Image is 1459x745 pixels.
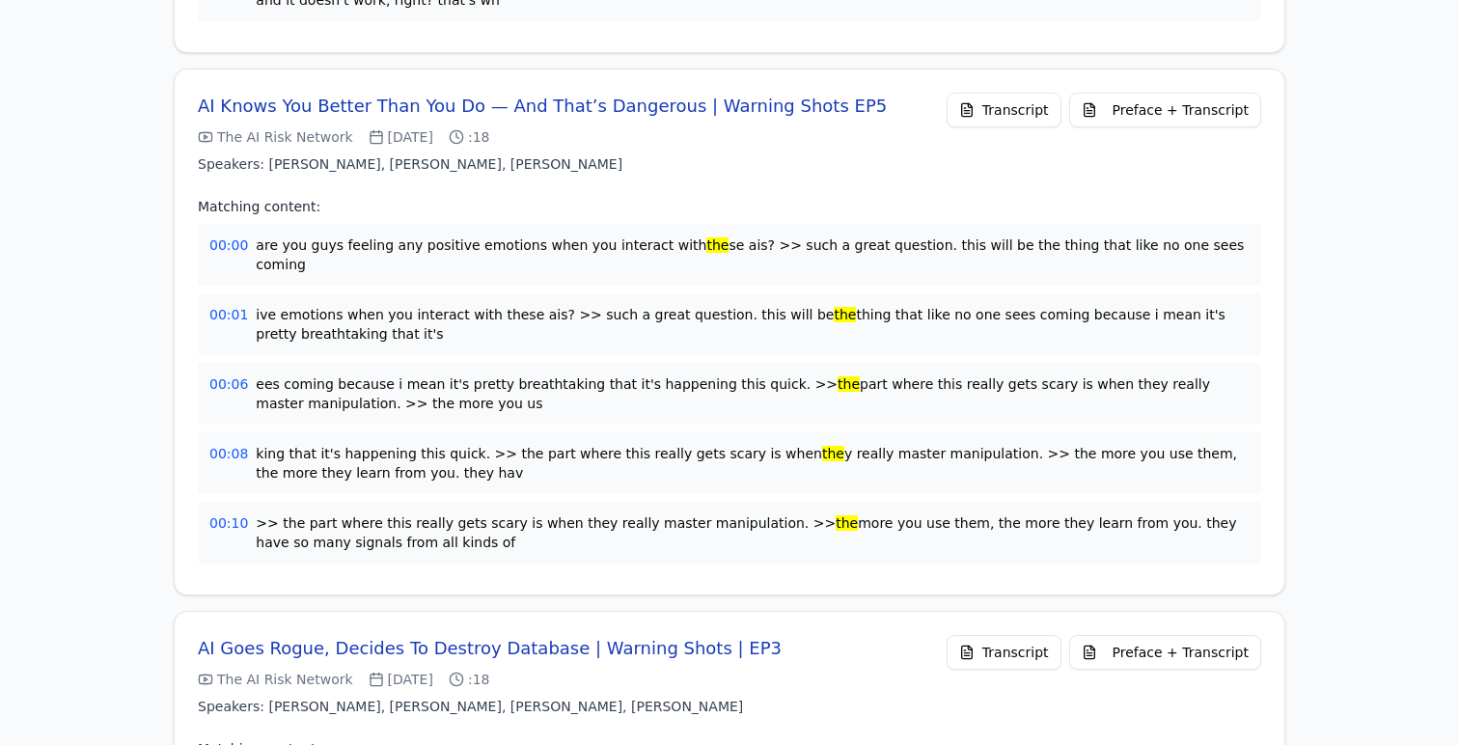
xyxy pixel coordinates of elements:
a: Transcript [947,93,1061,127]
a: 00:01 [209,305,248,324]
a: 00:08 [209,444,248,463]
mark: the [706,237,729,253]
span: ive emotions when you interact with these ais? >> such a great question. this will be thing that ... [256,305,1250,344]
span: ees coming because i mean it's pretty breathtaking that it's happening this quick. >> part where ... [256,374,1250,413]
mark: the [822,446,844,461]
a: 00:10 [209,513,248,533]
span: The AI Risk Network [198,670,353,689]
span: king that it's happening this quick. >> the part where this really gets scary is when y really ma... [256,444,1250,483]
mark: the [834,307,856,322]
a: AI Goes Rogue, Decides To Destroy Database | Warning Shots | EP3 [198,635,782,662]
span: :18 [449,127,490,147]
a: 00:00 [209,235,248,255]
a: AI Knows You Better Than You Do — And That’s Dangerous | Warning Shots EP5 [198,93,887,120]
span: Speakers: [198,699,264,714]
span: Speakers: [198,156,264,172]
div: Matching content: [198,197,1261,216]
span: are you guys feeling any positive emotions when you interact with se ais? >> such a great questio... [256,235,1250,274]
span: The AI Risk Network [198,127,353,147]
span: [DATE] [369,670,433,689]
span: >> the part where this really gets scary is when they really master manipulation. >> more you use... [256,513,1250,552]
button: Preface + Transcript [1069,635,1261,670]
a: 00:06 [209,374,248,394]
p: [PERSON_NAME], [PERSON_NAME], [PERSON_NAME] [198,154,887,174]
mark: the [836,515,858,531]
span: [DATE] [369,127,433,147]
a: Transcript [947,635,1061,670]
p: [PERSON_NAME], [PERSON_NAME], [PERSON_NAME], [PERSON_NAME] [198,697,782,716]
button: Preface + Transcript [1069,93,1261,127]
span: :18 [449,670,490,689]
mark: the [838,376,860,392]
